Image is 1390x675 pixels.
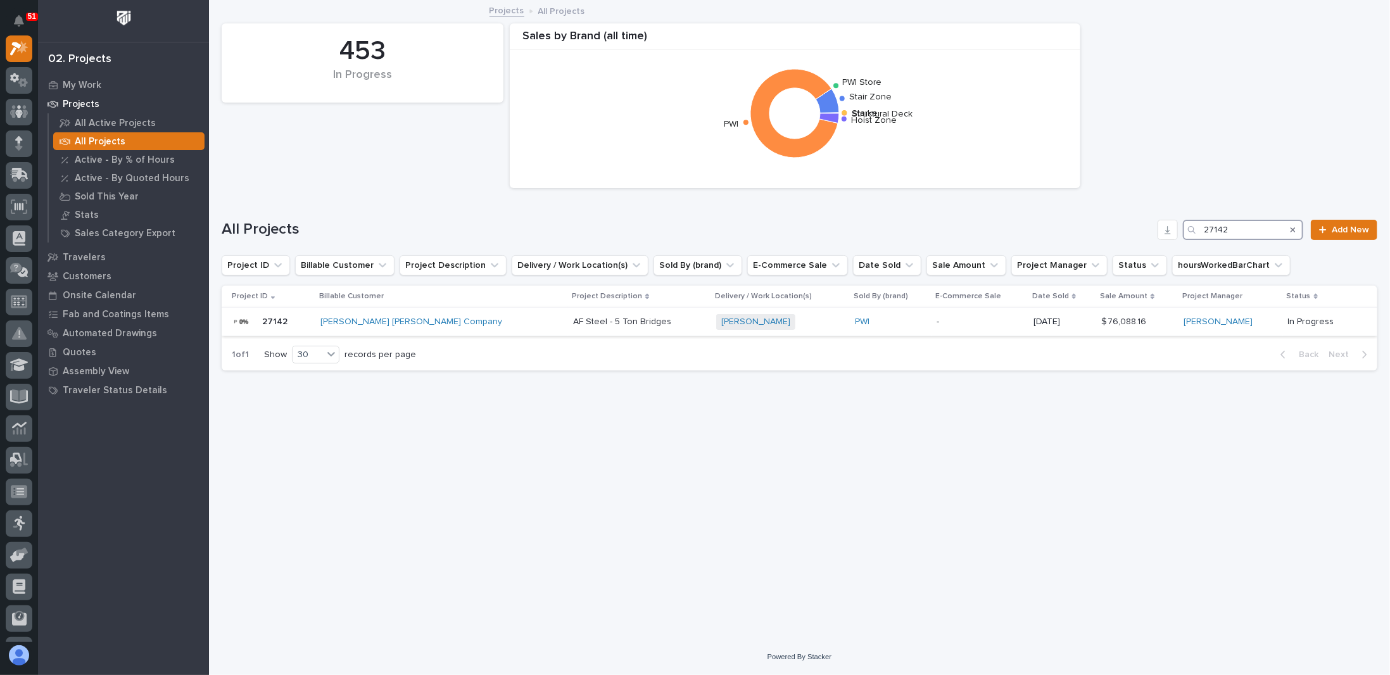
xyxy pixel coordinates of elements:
[243,35,482,67] div: 453
[510,30,1080,51] div: Sales by Brand (all time)
[721,317,790,327] a: [PERSON_NAME]
[1332,225,1369,234] span: Add New
[768,653,831,660] a: Powered By Stacker
[48,53,111,66] div: 02. Projects
[852,116,897,125] text: Hoist Zone
[1011,255,1108,275] button: Project Manager
[232,289,268,303] p: Project ID
[573,314,674,327] p: AF Steel - 5 Ton Bridges
[935,289,1001,303] p: E-Commerce Sale
[1101,314,1149,327] p: $ 76,088.16
[262,314,290,327] p: 27142
[1287,289,1311,303] p: Status
[854,289,908,303] p: Sold By (brand)
[38,267,209,286] a: Customers
[1311,220,1377,240] a: Add New
[1270,349,1324,360] button: Back
[75,210,99,221] p: Stats
[852,110,913,118] text: Structural Deck
[38,248,209,267] a: Travelers
[320,317,502,327] a: [PERSON_NAME] [PERSON_NAME] Company
[49,169,209,187] a: Active - By Quoted Hours
[926,255,1006,275] button: Sale Amount
[63,80,101,91] p: My Work
[75,191,139,203] p: Sold This Year
[63,290,136,301] p: Onsite Calendar
[319,289,384,303] p: Billable Customer
[6,8,32,34] button: Notifications
[855,317,869,327] a: PWI
[38,381,209,400] a: Traveler Status Details
[1183,220,1303,240] input: Search
[1172,255,1291,275] button: hoursWorkedBarChart
[112,6,136,30] img: Workspace Logo
[63,328,157,339] p: Automated Drawings
[1100,289,1147,303] p: Sale Amount
[1184,317,1253,327] a: [PERSON_NAME]
[38,286,209,305] a: Onsite Calendar
[6,642,32,669] button: users-avatar
[747,255,848,275] button: E-Commerce Sale
[63,347,96,358] p: Quotes
[75,118,156,129] p: All Active Projects
[724,120,739,129] text: PWI
[1113,255,1167,275] button: Status
[654,255,742,275] button: Sold By (brand)
[400,255,507,275] button: Project Description
[849,92,892,101] text: Stair Zone
[842,78,881,87] text: PWI Store
[75,155,175,166] p: Active - By % of Hours
[853,255,921,275] button: Date Sold
[63,385,167,396] p: Traveler Status Details
[38,305,209,324] a: Fab and Coatings Items
[937,317,1023,327] p: -
[715,289,812,303] p: Delivery / Work Location(s)
[63,99,99,110] p: Projects
[1329,349,1356,360] span: Next
[222,339,259,370] p: 1 of 1
[512,255,648,275] button: Delivery / Work Location(s)
[38,94,209,113] a: Projects
[1291,349,1318,360] span: Back
[1288,317,1357,327] p: In Progress
[222,220,1153,239] h1: All Projects
[63,366,129,377] p: Assembly View
[852,109,878,118] text: Starke
[1033,317,1091,327] p: [DATE]
[49,151,209,168] a: Active - By % of Hours
[16,15,32,35] div: Notifications51
[293,348,323,362] div: 30
[63,309,169,320] p: Fab and Coatings Items
[1032,289,1069,303] p: Date Sold
[490,3,524,17] a: Projects
[264,350,287,360] p: Show
[572,289,642,303] p: Project Description
[49,114,209,132] a: All Active Projects
[38,324,209,343] a: Automated Drawings
[63,252,106,263] p: Travelers
[75,228,175,239] p: Sales Category Export
[222,308,1377,336] tr: 2714227142 [PERSON_NAME] [PERSON_NAME] Company AF Steel - 5 Ton BridgesAF Steel - 5 Ton Bridges [...
[38,75,209,94] a: My Work
[49,206,209,224] a: Stats
[1324,349,1377,360] button: Next
[222,255,290,275] button: Project ID
[75,173,189,184] p: Active - By Quoted Hours
[538,3,585,17] p: All Projects
[243,68,482,95] div: In Progress
[28,12,36,21] p: 51
[63,271,111,282] p: Customers
[75,136,125,148] p: All Projects
[49,187,209,205] a: Sold This Year
[295,255,395,275] button: Billable Customer
[1182,289,1242,303] p: Project Manager
[38,343,209,362] a: Quotes
[38,362,209,381] a: Assembly View
[344,350,416,360] p: records per page
[49,224,209,242] a: Sales Category Export
[49,132,209,150] a: All Projects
